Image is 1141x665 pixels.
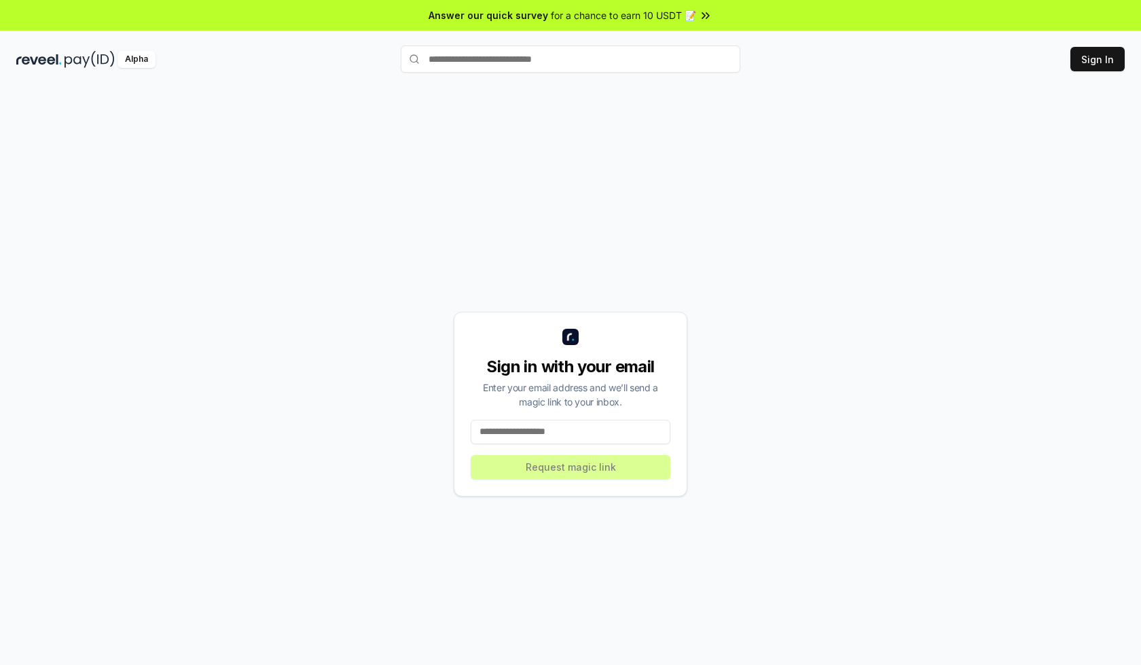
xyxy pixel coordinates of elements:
[16,51,62,68] img: reveel_dark
[429,8,548,22] span: Answer our quick survey
[551,8,696,22] span: for a chance to earn 10 USDT 📝
[562,329,579,345] img: logo_small
[117,51,156,68] div: Alpha
[471,356,670,378] div: Sign in with your email
[1070,47,1125,71] button: Sign In
[471,380,670,409] div: Enter your email address and we’ll send a magic link to your inbox.
[65,51,115,68] img: pay_id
